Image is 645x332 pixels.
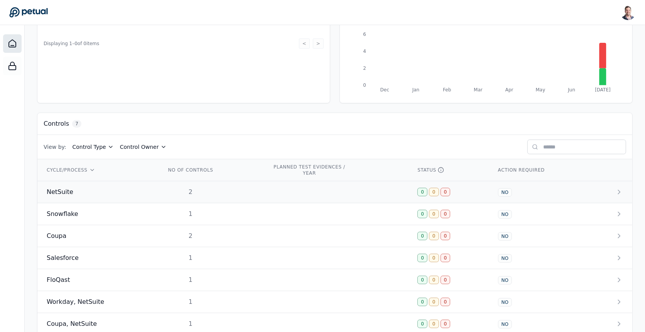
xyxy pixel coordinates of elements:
[9,7,48,18] a: Go to Dashboard
[47,167,147,173] div: CYCLE/PROCESS
[166,209,215,219] div: 1
[417,232,427,240] div: 0
[429,320,439,328] div: 0
[166,275,215,285] div: 1
[272,164,346,176] div: PLANNED TEST EVIDENCES / YEAR
[166,319,215,329] div: 1
[47,253,79,263] span: Salesforce
[620,5,636,20] img: Snir Kodesh
[505,87,513,93] tspan: Apr
[47,231,66,241] span: Coupa
[47,297,104,307] span: Workday, NetSuite
[363,32,366,37] tspan: 6
[412,87,419,93] tspan: Jan
[441,232,451,240] div: 0
[47,319,97,329] span: Coupa, NetSuite
[417,254,427,262] div: 0
[363,49,366,54] tspan: 4
[498,254,512,263] div: NO
[441,320,451,328] div: 0
[47,209,78,219] span: Snowflake
[166,253,215,263] div: 1
[417,276,427,284] div: 0
[429,210,439,218] div: 0
[429,298,439,306] div: 0
[72,120,81,128] span: 7
[44,143,66,151] span: View by:
[166,231,215,241] div: 2
[299,39,310,49] button: <
[595,87,610,93] tspan: [DATE]
[429,276,439,284] div: 0
[498,298,512,307] div: NO
[536,87,545,93] tspan: May
[441,276,451,284] div: 0
[417,188,427,196] div: 0
[498,276,512,285] div: NO
[313,39,324,49] button: >
[417,167,479,173] div: STATUS
[429,232,439,240] div: 0
[44,119,69,128] h3: Controls
[474,87,483,93] tspan: Mar
[441,188,451,196] div: 0
[120,143,167,151] button: Control Owner
[380,87,389,93] tspan: Dec
[417,298,427,306] div: 0
[47,187,73,197] span: NetSuite
[443,87,451,93] tspan: Feb
[429,254,439,262] div: 0
[568,87,576,93] tspan: Jun
[441,210,451,218] div: 0
[429,188,439,196] div: 0
[417,210,427,218] div: 0
[73,143,114,151] button: Control Type
[417,320,427,328] div: 0
[44,40,99,47] span: Displaying 1– 0 of 0 items
[363,66,366,71] tspan: 2
[498,188,512,197] div: NO
[489,159,591,181] th: ACTION REQUIRED
[441,254,451,262] div: 0
[3,57,22,75] a: SOC
[498,320,512,329] div: NO
[166,297,215,307] div: 1
[498,210,512,219] div: NO
[166,167,215,173] div: NO OF CONTROLS
[166,187,215,197] div: 2
[441,298,451,306] div: 0
[498,232,512,241] div: NO
[47,275,70,285] span: FloQast
[363,83,366,88] tspan: 0
[3,34,22,53] a: Dashboard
